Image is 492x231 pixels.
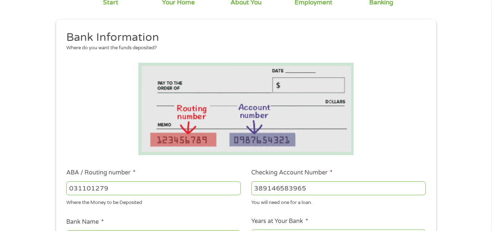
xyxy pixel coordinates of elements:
label: Years at Your Bank [251,217,308,225]
label: ABA / Routing number [66,169,135,177]
input: 263177916 [66,181,241,195]
div: Where the Money to be Deposited [66,197,241,207]
input: 345634636 [251,181,426,195]
div: You will need one for a loan. [251,197,426,207]
label: Bank Name [66,218,104,226]
div: Where do you want the funds deposited? [66,45,420,52]
img: Routing number location [138,63,354,155]
h2: Bank Information [66,30,420,45]
label: Checking Account Number [251,169,332,177]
